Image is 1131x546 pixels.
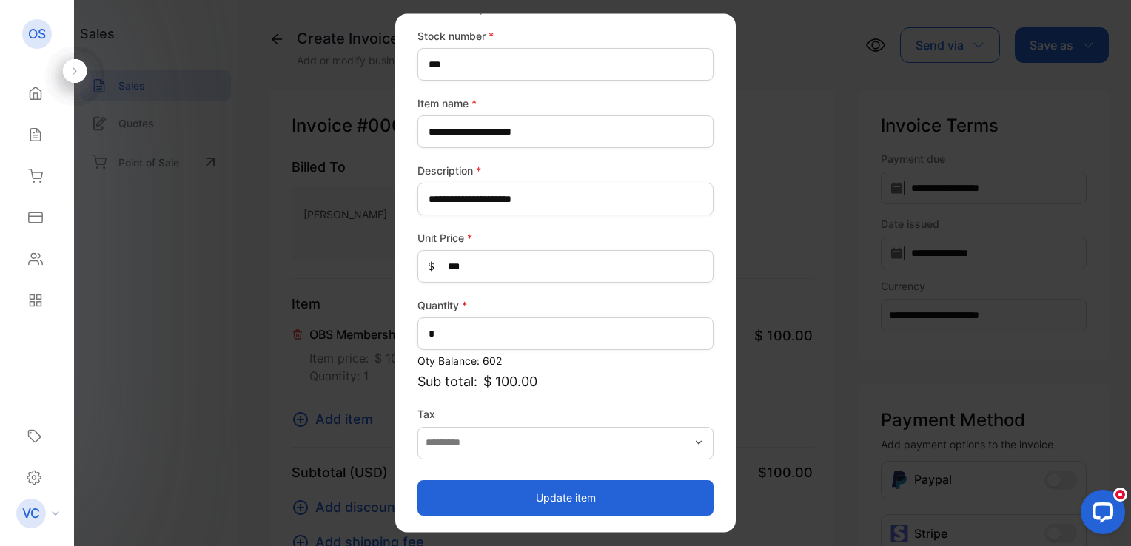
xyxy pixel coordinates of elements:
p: OS [28,24,46,44]
label: Description [417,163,714,178]
label: Unit Price [417,230,714,246]
p: Qty Balance: 602 [417,353,714,368]
span: $ [428,259,434,274]
label: Tax [417,406,714,422]
p: Sub total: [417,371,714,391]
label: Quantity [417,297,714,313]
span: $ 100.00 [483,371,537,391]
p: VC [22,504,40,523]
iframe: LiveChat chat widget [1069,484,1131,546]
button: Update item [417,480,714,516]
label: Item name [417,95,714,111]
label: Stock number [417,28,714,44]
